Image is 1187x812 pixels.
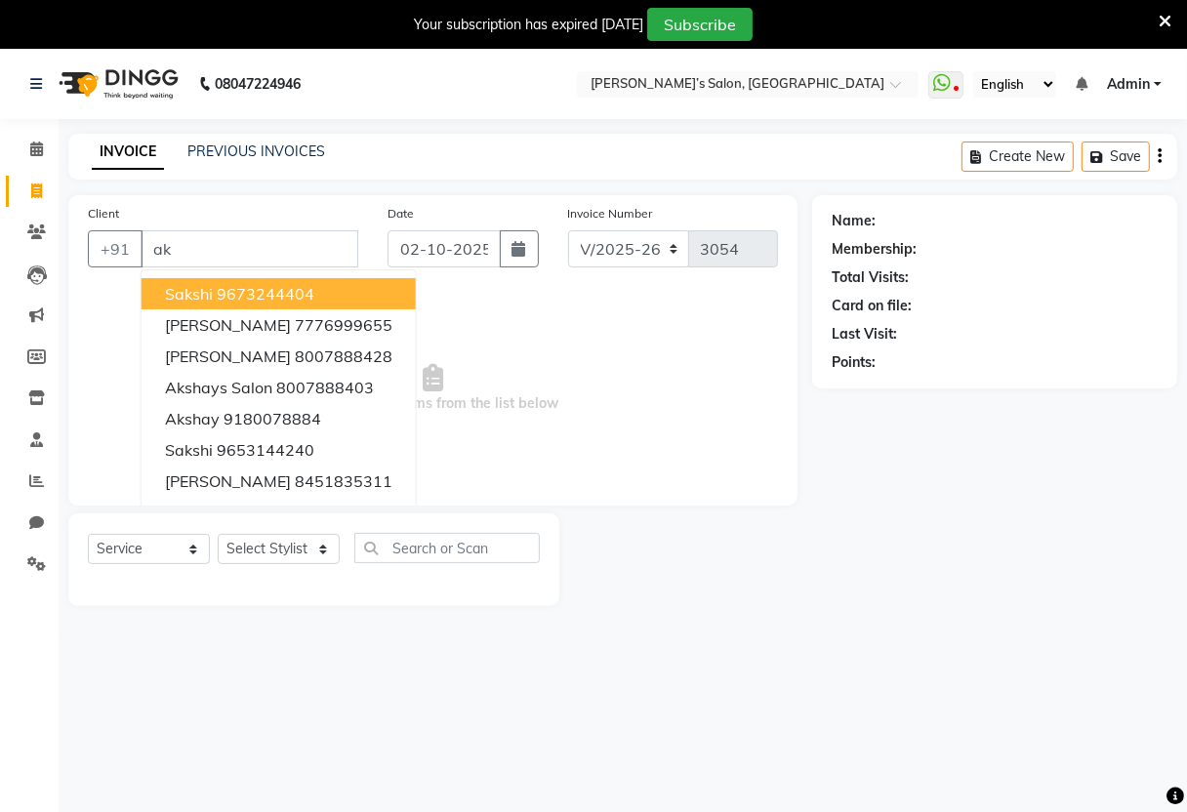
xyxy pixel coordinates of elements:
[1107,74,1150,95] span: Admin
[165,315,291,335] span: [PERSON_NAME]
[88,230,143,267] button: +91
[165,503,291,522] span: [PERSON_NAME]
[832,267,909,288] div: Total Visits:
[92,135,164,170] a: INVOICE
[165,409,220,428] span: Akshay
[647,8,753,41] button: Subscribe
[165,440,213,460] span: Sakshi
[217,440,314,460] ngb-highlight: 9653144240
[962,142,1074,172] button: Create New
[295,503,392,522] ngb-highlight: 9834920094
[832,239,917,260] div: Membership:
[354,533,540,563] input: Search or Scan
[224,409,321,428] ngb-highlight: 9180078884
[217,284,314,304] ngb-highlight: 9673244404
[165,346,291,366] span: [PERSON_NAME]
[50,57,184,111] img: logo
[276,378,374,397] ngb-highlight: 8007888403
[832,324,897,345] div: Last Visit:
[832,296,912,316] div: Card on file:
[88,291,778,486] span: Select & add items from the list below
[165,471,291,491] span: [PERSON_NAME]
[165,378,272,397] span: Akshays salon
[295,471,392,491] ngb-highlight: 8451835311
[388,205,414,223] label: Date
[215,57,301,111] b: 08047224946
[414,15,643,35] div: Your subscription has expired [DATE]
[832,352,876,373] div: Points:
[295,346,392,366] ngb-highlight: 8007888428
[165,284,213,304] span: Sakshi
[832,211,876,231] div: Name:
[295,315,392,335] ngb-highlight: 7776999655
[88,205,119,223] label: Client
[141,230,358,267] input: Search by Name/Mobile/Email/Code
[568,205,653,223] label: Invoice Number
[187,142,325,160] a: PREVIOUS INVOICES
[1082,142,1150,172] button: Save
